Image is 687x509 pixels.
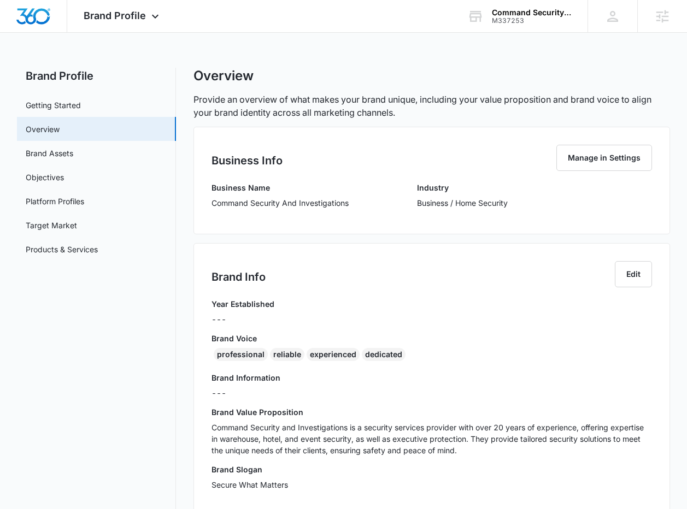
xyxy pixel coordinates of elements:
[556,145,652,171] button: Manage in Settings
[212,387,651,399] p: ---
[307,348,360,361] div: experienced
[26,171,64,183] a: Objectives
[26,196,84,207] a: Platform Profiles
[417,182,508,193] h3: Industry
[26,147,73,159] a: Brand Assets
[492,17,572,25] div: account id
[214,348,268,361] div: professional
[212,197,349,209] p: Command Security And Investigations
[26,244,98,255] a: Products & Services
[362,348,406,361] div: dedicated
[212,333,651,344] h3: Brand Voice
[212,464,651,475] h3: Brand Slogan
[212,422,651,456] p: Command Security and Investigations is a security services provider with over 20 years of experie...
[212,479,651,490] p: Secure What Matters
[26,220,77,231] a: Target Market
[193,93,670,119] p: Provide an overview of what makes your brand unique, including your value proposition and brand v...
[193,68,254,84] h1: Overview
[417,197,508,209] p: Business / Home Security
[26,123,60,135] a: Overview
[84,10,146,21] span: Brand Profile
[212,372,651,383] h3: Brand Information
[615,261,652,287] button: Edit
[270,348,304,361] div: reliable
[212,152,283,169] h2: Business Info
[26,99,81,111] a: Getting Started
[212,182,349,193] h3: Business Name
[492,8,572,17] div: account name
[17,68,176,84] h2: Brand Profile
[212,406,651,418] h3: Brand Value Proposition
[212,313,274,325] p: ---
[212,298,274,310] h3: Year Established
[212,269,266,285] h2: Brand Info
